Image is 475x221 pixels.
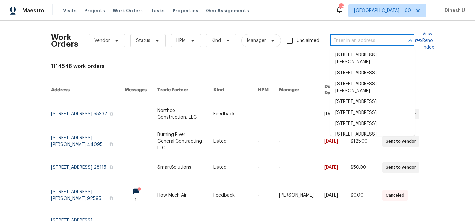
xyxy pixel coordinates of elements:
[84,7,105,14] span: Projects
[108,141,114,147] button: Copy Address
[274,126,319,157] td: -
[51,63,424,70] div: 1114548 work orders
[274,157,319,178] td: -
[274,178,319,212] td: [PERSON_NAME]
[152,126,208,157] td: Burning River General Contracting LLC
[152,78,208,102] th: Trade Partner
[173,7,198,14] span: Properties
[319,78,345,102] th: Due Date
[176,37,186,44] span: HPM
[297,37,319,44] span: Unclaimed
[208,157,252,178] td: Listed
[252,102,274,126] td: -
[208,102,252,126] td: Feedback
[252,78,274,102] th: HPM
[330,107,415,118] li: [STREET_ADDRESS]
[330,36,396,46] input: Enter in an address
[94,37,110,44] span: Vendor
[136,37,150,44] span: Status
[206,7,249,14] span: Geo Assignments
[247,37,266,44] span: Manager
[208,126,252,157] td: Listed
[152,102,208,126] td: Northco Construction, LLC
[330,96,415,107] li: [STREET_ADDRESS]
[330,79,415,96] li: [STREET_ADDRESS][PERSON_NAME]
[152,157,208,178] td: SmartSolutions
[330,129,415,147] li: [STREET_ADDRESS][PERSON_NAME]
[339,4,343,11] div: 729
[330,68,415,79] li: [STREET_ADDRESS]
[442,7,465,14] span: Dinesh U
[274,78,319,102] th: Manager
[152,178,208,212] td: How Much Air
[414,31,434,51] a: View Reno Index
[46,78,119,102] th: Address
[354,7,411,14] span: [GEOGRAPHIC_DATA] + 60
[108,164,114,170] button: Copy Address
[208,178,252,212] td: Feedback
[22,7,44,14] span: Maestro
[274,102,319,126] td: -
[252,178,274,212] td: -
[119,78,152,102] th: Messages
[252,126,274,157] td: -
[51,34,78,47] h2: Work Orders
[108,195,114,201] button: Copy Address
[108,111,114,117] button: Copy Address
[212,37,221,44] span: Kind
[252,157,274,178] td: -
[63,7,77,14] span: Visits
[406,36,415,45] button: Close
[330,50,415,68] li: [STREET_ADDRESS][PERSON_NAME]
[113,7,143,14] span: Work Orders
[151,8,165,13] span: Tasks
[330,118,415,129] li: [STREET_ADDRESS]
[208,78,252,102] th: Kind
